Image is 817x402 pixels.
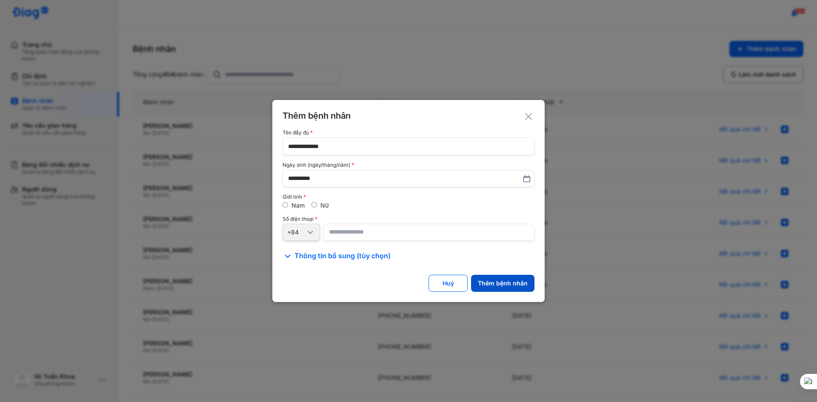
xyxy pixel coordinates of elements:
[283,162,534,168] div: Ngày sinh (ngày/tháng/năm)
[471,275,534,292] button: Thêm bệnh nhân
[320,202,329,209] label: Nữ
[283,194,534,200] div: Giới tính
[283,110,534,121] div: Thêm bệnh nhân
[283,130,534,136] div: Tên đầy đủ
[428,275,468,292] button: Huỷ
[291,202,305,209] label: Nam
[283,216,534,222] div: Số điện thoại
[294,251,391,261] span: Thông tin bổ sung (tùy chọn)
[287,228,305,236] div: +84
[478,279,528,287] div: Thêm bệnh nhân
